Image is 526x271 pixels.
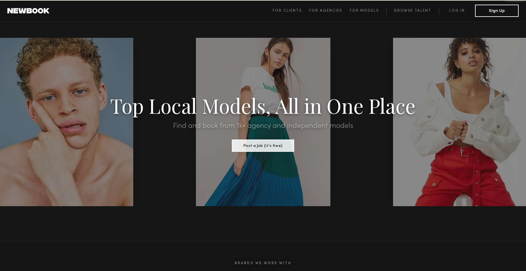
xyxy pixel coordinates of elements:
h2: Find and book from 1k+ agency and independent models [39,122,486,130]
a: Post a Job (it’s free) [232,142,294,148]
a: For Clients [273,7,309,14]
a: Log in [439,7,475,14]
span: For Agencies [309,9,342,13]
button: Post a Job (it’s free) [232,139,294,152]
a: For Agencies [309,7,349,14]
span: For Clients [273,9,302,13]
a: Browse Talent [386,7,439,14]
span: For Models [350,9,379,13]
a: For Models [350,7,387,14]
button: Sign Up [475,5,519,17]
h1: Top Local Models, All in One Place [39,96,486,115]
